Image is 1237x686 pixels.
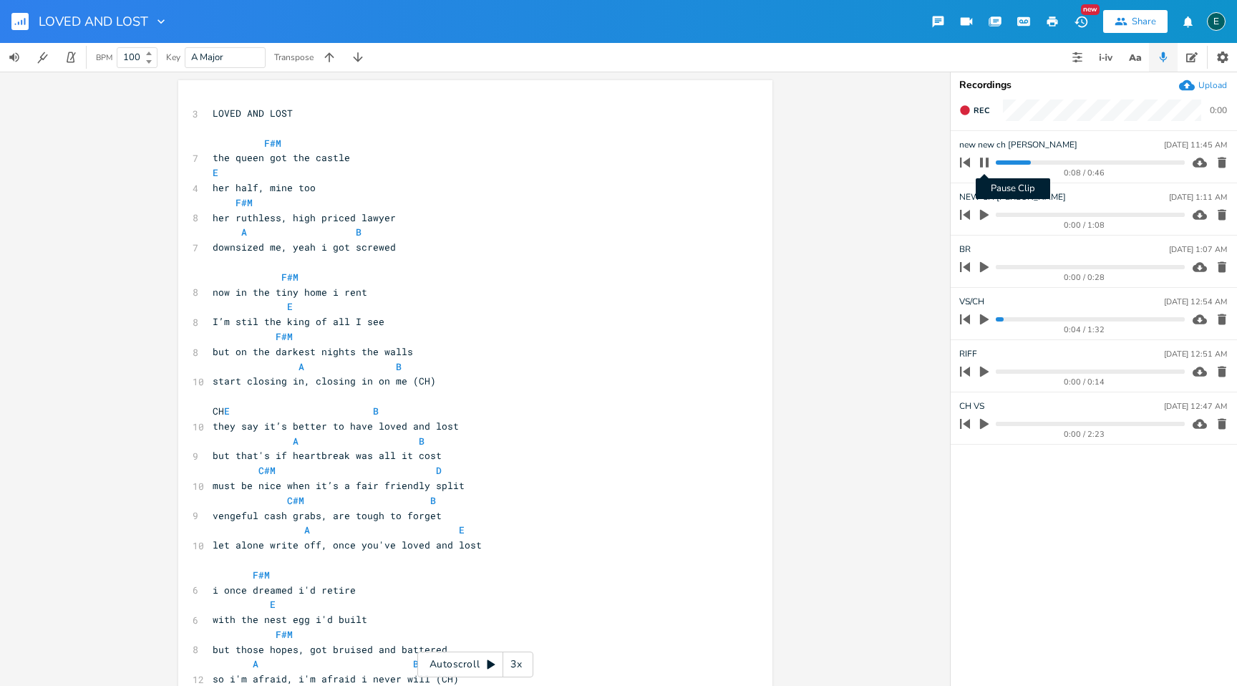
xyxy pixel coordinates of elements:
[959,190,1066,204] span: NEW CH [PERSON_NAME]
[213,405,379,417] span: CH
[396,360,402,373] span: B
[959,347,977,361] span: RIFF
[304,523,310,536] span: A
[213,345,413,358] span: but on the darkest nights the walls
[419,435,425,448] span: B
[356,226,362,238] span: B
[1169,193,1227,201] div: [DATE] 1:11 AM
[213,315,384,328] span: I’m stil the king of all I see
[281,271,299,284] span: F#M
[213,107,293,120] span: LOVED AND LOST
[287,494,304,507] span: C#M
[276,628,293,641] span: F#M
[503,652,529,677] div: 3x
[213,538,482,551] span: let alone write off, once you've loved and lost
[299,360,304,373] span: A
[241,226,247,238] span: A
[1198,79,1227,91] div: Upload
[1067,9,1095,34] button: New
[1210,106,1227,115] div: 0:00
[253,569,270,581] span: F#M
[984,326,1185,334] div: 0:04 / 1:32
[166,53,180,62] div: Key
[1081,4,1100,15] div: New
[213,672,459,685] span: so i'm afraid, i'm afraid i never will (CH)
[191,51,223,64] span: A Major
[213,151,350,164] span: the queen got the castle
[984,378,1185,386] div: 0:00 / 0:14
[270,598,276,611] span: E
[984,221,1185,229] div: 0:00 / 1:08
[413,657,419,670] span: B
[293,435,299,448] span: A
[373,405,379,417] span: B
[213,286,367,299] span: now in the tiny home i rent
[1132,15,1156,28] div: Share
[213,584,356,596] span: i once dreamed i'd retire
[274,53,314,62] div: Transpose
[213,181,316,194] span: her half, mine too
[984,430,1185,438] div: 0:00 / 2:23
[258,464,276,477] span: C#M
[213,643,447,656] span: but those hopes, got bruised and battered
[959,400,984,413] span: CH VS
[430,494,436,507] span: B
[213,613,367,626] span: with the nest egg i'd built
[276,330,293,343] span: F#M
[1164,141,1227,149] div: [DATE] 11:45 AM
[459,523,465,536] span: E
[213,375,436,387] span: start closing in, closing in on me (CH)
[213,479,465,492] span: must be nice when it’s a fair friendly split
[213,211,396,224] span: her ruthless, high priced lawyer
[1207,12,1226,31] div: edenmusic
[1164,402,1227,410] div: [DATE] 12:47 AM
[287,300,293,313] span: E
[213,509,442,522] span: vengeful cash grabs, are tough to forget
[213,241,396,253] span: downsized me, yeah i got screwed
[264,137,281,150] span: F#M
[1169,246,1227,253] div: [DATE] 1:07 AM
[417,652,533,677] div: Autoscroll
[1164,350,1227,358] div: [DATE] 12:51 AM
[959,80,1228,90] div: Recordings
[959,138,1077,152] span: new new ch [PERSON_NAME]
[213,420,459,433] span: they say it’s better to have loved and lost
[975,151,994,174] button: Pause Clip
[1103,10,1168,33] button: Share
[213,166,218,179] span: E
[1207,5,1226,38] button: E
[96,54,112,62] div: BPM
[959,243,971,256] span: BR
[224,405,230,417] span: E
[984,274,1185,281] div: 0:00 / 0:28
[253,657,258,670] span: A
[436,464,442,477] span: D
[954,99,995,122] button: Rec
[959,295,984,309] span: VS/CH
[213,449,442,462] span: but that's if heartbreak was all it cost
[974,105,989,116] span: Rec
[1164,298,1227,306] div: [DATE] 12:54 AM
[39,15,148,28] span: LOVED AND LOST
[1179,77,1227,93] button: Upload
[984,169,1185,177] div: 0:08 / 0:46
[236,196,253,209] span: F#M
